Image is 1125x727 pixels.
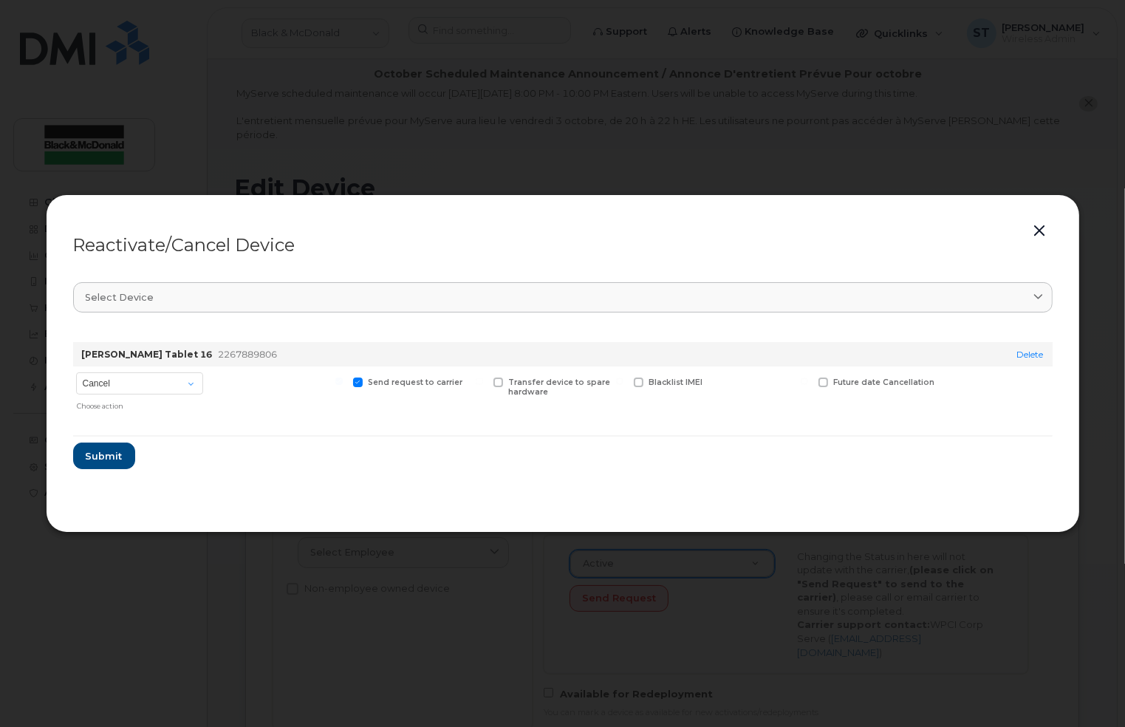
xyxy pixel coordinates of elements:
a: Delete [1017,349,1044,360]
strong: [PERSON_NAME] Tablet 16 [82,349,213,360]
span: Transfer device to spare hardware [509,378,611,397]
span: Blacklist IMEI [649,378,703,387]
div: Reactivate/Cancel Device [73,236,1053,254]
input: Future date Cancellation [801,378,808,385]
input: Send request to carrier [335,378,343,385]
input: Transfer device to spare hardware [476,378,483,385]
span: Send request to carrier [369,378,463,387]
span: Future date Cancellation [834,378,935,387]
span: 2267889806 [219,349,278,360]
input: Blacklist IMEI [616,378,623,385]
